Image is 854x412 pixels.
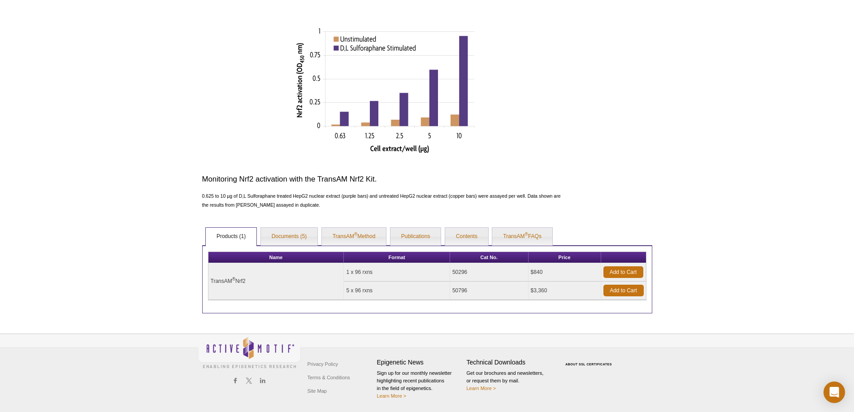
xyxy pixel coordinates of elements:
h4: Technical Downloads [467,359,552,366]
td: $3,360 [529,282,601,300]
a: TransAM®FAQs [492,228,552,246]
th: Format [344,252,450,263]
sup: ® [232,277,235,282]
span: 0.625 to 10 µg of D,L Sulforaphane treated HepG2 nuclear extract (purple bars) and untreated HepG... [202,193,561,208]
a: Products (1) [206,228,256,246]
td: 1 x 96 rxns [344,263,450,282]
a: Contents [445,228,488,246]
th: Price [529,252,601,263]
h4: Epigenetic News [377,359,462,366]
td: 50296 [450,263,529,282]
img: Active Motif, [198,334,301,370]
td: $840 [529,263,601,282]
a: Documents (5) [261,228,318,246]
img: Monitoring Nrf2 activation [295,27,474,153]
a: Learn More > [377,393,407,399]
th: Name [208,252,344,263]
a: Add to Cart [603,285,644,296]
sup: ® [525,232,528,237]
a: Add to Cart [603,266,643,278]
a: Publications [390,228,441,246]
a: TransAM®Method [322,228,386,246]
div: Open Intercom Messenger [824,382,845,403]
table: Click to Verify - This site chose Symantec SSL for secure e-commerce and confidential communicati... [556,350,624,369]
p: Sign up for our monthly newsletter highlighting recent publications in the field of epigenetics. [377,369,462,400]
td: 50796 [450,282,529,300]
th: Cat No. [450,252,529,263]
a: Privacy Policy [305,357,340,371]
sup: ® [354,232,357,237]
a: Site Map [305,384,329,398]
a: Terms & Conditions [305,371,352,384]
a: Learn More > [467,386,496,391]
p: Get our brochures and newsletters, or request them by mail. [467,369,552,392]
td: TransAM Nrf2 [208,263,344,300]
td: 5 x 96 rxns [344,282,450,300]
a: ABOUT SSL CERTIFICATES [565,363,612,366]
h3: Monitoring Nrf2 activation with the TransAM Nrf2 Kit. [202,174,567,185]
